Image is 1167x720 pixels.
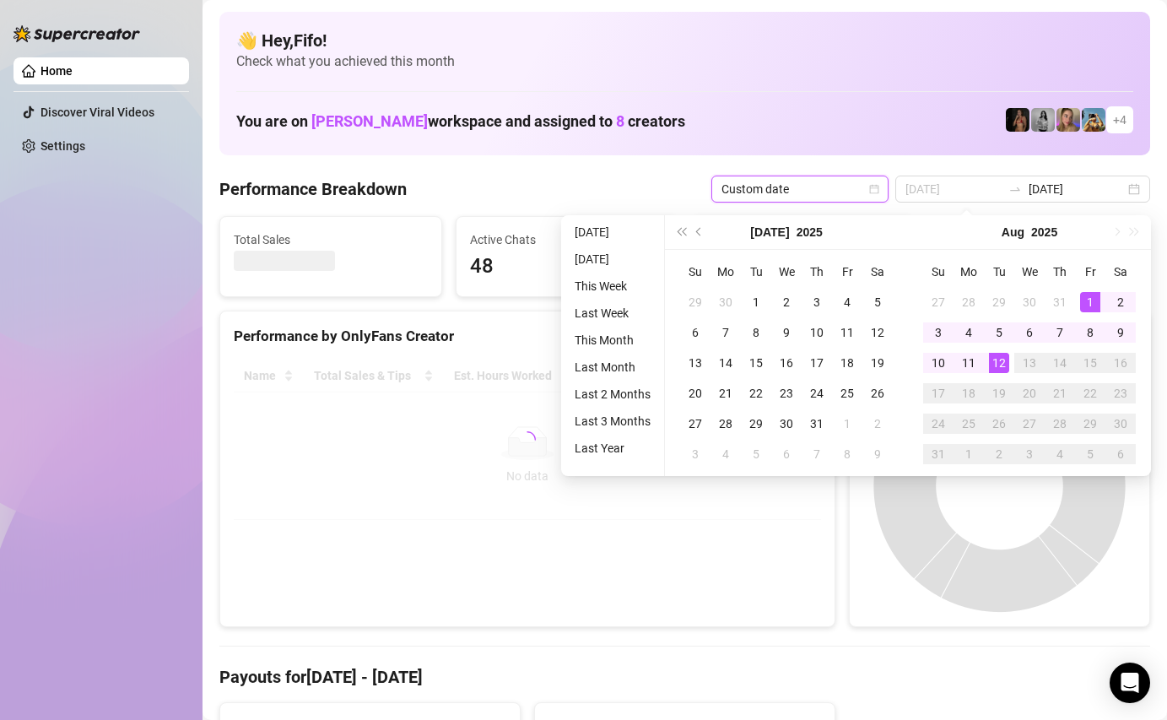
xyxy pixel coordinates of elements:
td: 2025-08-25 [954,409,984,439]
li: This Month [568,330,657,350]
div: 4 [716,444,736,464]
td: 2025-08-27 [1014,409,1045,439]
td: 2025-09-04 [1045,439,1075,469]
td: 2025-07-06 [680,317,710,348]
div: 11 [837,322,857,343]
td: 2025-08-03 [680,439,710,469]
td: 2025-07-18 [832,348,862,378]
div: 18 [837,353,857,373]
div: 5 [1080,444,1100,464]
th: Tu [741,257,771,287]
td: 2025-07-30 [1014,287,1045,317]
div: 1 [1080,292,1100,312]
button: Choose a year [1031,215,1057,249]
td: 2025-08-14 [1045,348,1075,378]
h4: Performance Breakdown [219,177,407,201]
div: 5 [746,444,766,464]
div: 27 [685,414,705,434]
td: 2025-09-05 [1075,439,1105,469]
td: 2025-09-02 [984,439,1014,469]
td: 2025-07-02 [771,287,802,317]
td: 2025-07-27 [923,287,954,317]
td: 2025-07-08 [741,317,771,348]
li: Last 3 Months [568,411,657,431]
div: 31 [1050,292,1070,312]
div: 22 [1080,383,1100,403]
img: Babydanix [1082,108,1105,132]
div: 23 [1110,383,1131,403]
span: Custom date [721,176,878,202]
li: [DATE] [568,222,657,242]
td: 2025-08-09 [1105,317,1136,348]
td: 2025-08-03 [923,317,954,348]
span: to [1008,182,1022,196]
div: 21 [716,383,736,403]
div: 9 [776,322,797,343]
div: 22 [746,383,766,403]
div: 6 [1110,444,1131,464]
div: 8 [1080,322,1100,343]
div: 5 [989,322,1009,343]
td: 2025-08-05 [741,439,771,469]
div: 1 [837,414,857,434]
th: We [771,257,802,287]
li: Last Month [568,357,657,377]
td: 2025-08-15 [1075,348,1105,378]
div: 9 [1110,322,1131,343]
td: 2025-07-07 [710,317,741,348]
div: Open Intercom Messenger [1110,663,1150,703]
div: 27 [1019,414,1040,434]
div: 11 [959,353,979,373]
span: calendar [869,184,879,194]
div: 6 [685,322,705,343]
div: 6 [1019,322,1040,343]
div: 3 [685,444,705,464]
td: 2025-07-26 [862,378,893,409]
div: 8 [837,444,857,464]
div: 18 [959,383,979,403]
td: 2025-08-24 [923,409,954,439]
div: 28 [1050,414,1070,434]
div: 4 [959,322,979,343]
h4: 👋 Hey, Fifo ! [236,29,1133,52]
button: Choose a month [1002,215,1024,249]
td: 2025-08-26 [984,409,1014,439]
td: 2025-08-07 [802,439,832,469]
td: 2025-07-14 [710,348,741,378]
td: 2025-07-19 [862,348,893,378]
img: A [1031,108,1055,132]
div: 24 [807,383,827,403]
div: 10 [928,353,948,373]
td: 2025-08-29 [1075,409,1105,439]
div: 16 [1110,353,1131,373]
span: loading [516,430,538,451]
div: 30 [1019,292,1040,312]
th: Sa [862,257,893,287]
td: 2025-07-12 [862,317,893,348]
td: 2025-07-11 [832,317,862,348]
td: 2025-08-01 [1075,287,1105,317]
th: Th [802,257,832,287]
div: 15 [746,353,766,373]
div: 15 [1080,353,1100,373]
div: 30 [716,292,736,312]
td: 2025-08-07 [1045,317,1075,348]
td: 2025-08-04 [954,317,984,348]
td: 2025-08-02 [1105,287,1136,317]
td: 2025-07-24 [802,378,832,409]
td: 2025-08-13 [1014,348,1045,378]
div: 13 [685,353,705,373]
td: 2025-07-01 [741,287,771,317]
div: 6 [776,444,797,464]
img: logo-BBDzfeDw.svg [14,25,140,42]
div: 3 [928,322,948,343]
div: 7 [807,444,827,464]
td: 2025-08-10 [923,348,954,378]
h4: Payouts for [DATE] - [DATE] [219,665,1150,689]
td: 2025-07-25 [832,378,862,409]
span: swap-right [1008,182,1022,196]
div: 7 [716,322,736,343]
td: 2025-06-30 [710,287,741,317]
td: 2025-08-22 [1075,378,1105,409]
div: 20 [685,383,705,403]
